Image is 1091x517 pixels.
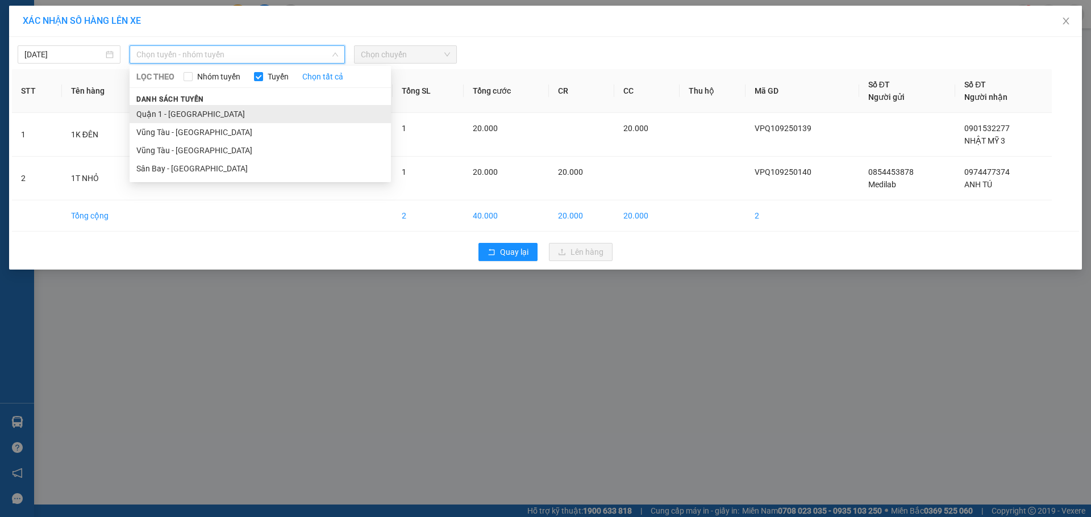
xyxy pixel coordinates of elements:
th: Mã GD [746,69,859,113]
span: Gửi: [10,11,27,23]
span: Danh sách tuyến [130,94,211,104]
div: VP 36 [PERSON_NAME] - Bà Rịa [133,10,224,51]
span: LỌC THEO [136,70,174,83]
span: Người gửi [868,93,905,102]
td: 1K ĐÊN [62,113,146,157]
th: CR [549,69,614,113]
div: 0974477374 [133,64,224,80]
td: 2 [393,200,464,232]
th: STT [12,69,62,113]
span: XÁC NHẬN SỐ HÀNG LÊN XE [23,15,141,26]
th: CC [614,69,680,113]
span: ANH TÚ [964,180,992,189]
li: Vũng Tàu - [GEOGRAPHIC_DATA] [130,123,391,141]
th: Tên hàng [62,69,146,113]
span: NHẬT MỸ 3 [964,136,1005,145]
span: 20.000 [473,167,498,176]
span: Chọn chuyến [361,46,450,63]
span: Nhận: [133,11,160,23]
span: 20.000 [623,124,648,133]
button: Close [1050,6,1082,37]
span: Quay lại [500,246,528,258]
span: Người nhận [964,93,1007,102]
a: Chọn tất cả [302,70,343,83]
span: Medilab [868,180,896,189]
span: 20.000 [558,167,583,176]
span: Tuyến [263,70,293,83]
td: 40.000 [464,200,549,232]
span: 1 [402,124,406,133]
span: 0901532277 [964,124,1010,133]
th: Thu hộ [680,69,746,113]
span: 1 [402,167,406,176]
td: 1 [12,113,62,157]
span: VPQ109250139 [755,124,811,133]
span: rollback [488,248,495,257]
button: rollbackQuay lại [478,243,538,261]
span: VPQ109250140 [755,167,811,176]
th: Tổng cước [464,69,549,113]
span: 20.000 [473,124,498,133]
td: 20.000 [614,200,680,232]
span: Chọn tuyến - nhóm tuyến [136,46,338,63]
div: ANH TÚ [133,51,224,64]
span: Nhóm tuyến [193,70,245,83]
span: down [332,51,339,58]
span: 0974477374 [964,167,1010,176]
span: VP BR [149,80,197,100]
div: VP 18 [PERSON_NAME][GEOGRAPHIC_DATA] - [GEOGRAPHIC_DATA] [10,10,125,78]
span: Số ĐT [964,80,986,89]
li: Quận 1 - [GEOGRAPHIC_DATA] [130,105,391,123]
li: Vũng Tàu - [GEOGRAPHIC_DATA] [130,141,391,159]
input: 13/09/2025 [24,48,103,61]
div: Medilab [10,78,125,91]
span: 0854453878 [868,167,914,176]
td: Tổng cộng [62,200,146,232]
span: close [1061,16,1071,26]
li: Sân Bay - [GEOGRAPHIC_DATA] [130,159,391,178]
td: 1T NHỎ [62,157,146,200]
td: 2 [12,157,62,200]
td: 2 [746,200,859,232]
button: uploadLên hàng [549,243,613,261]
td: 20.000 [549,200,614,232]
th: Tổng SL [393,69,464,113]
span: Số ĐT [868,80,890,89]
